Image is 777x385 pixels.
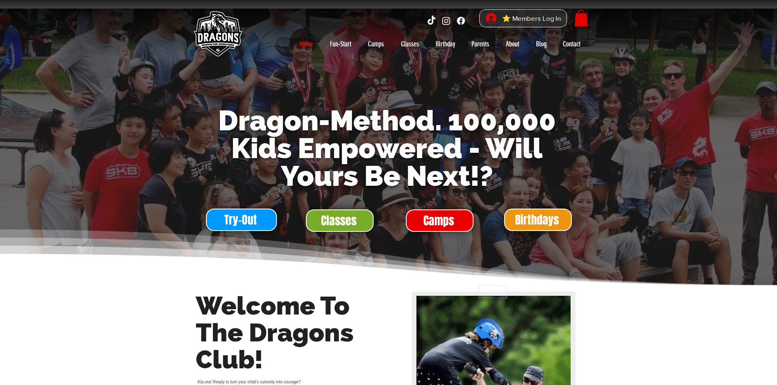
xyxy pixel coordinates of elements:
[196,291,354,374] span: Welcome To The Dragons Club!
[423,213,454,229] span: Camps
[467,37,493,51] p: Parents
[559,37,584,51] p: Contact
[360,37,392,51] a: Camps
[498,37,528,51] a: About
[480,10,567,27] button: ⭐ Members Log In
[463,37,498,51] a: Parents
[515,212,559,228] span: Birthdays
[326,37,355,51] p: Fun-Start
[392,37,427,51] a: Classes
[406,209,474,232] a: Camps
[189,6,246,63] img: Skate Dragons logo with the slogan 'Empowering Youth, Enriching Families' in Singapore.
[432,37,459,51] p: Birthday
[321,213,356,229] span: Classes
[206,209,277,231] a: Try-Out
[555,37,589,51] a: Contact
[224,212,257,228] span: Try-Out
[426,15,466,26] ul: Social Bar
[532,37,551,51] p: Blog
[364,37,388,51] p: Camps
[427,37,463,51] a: Birthday
[291,37,589,51] nav: Site
[306,209,374,232] a: Classes
[528,37,555,51] a: Blog
[397,37,423,51] p: Classes
[291,37,321,51] a: Home
[321,37,360,51] a: Fun-Start
[295,37,317,51] p: Home
[499,12,564,25] span: ⭐ Members Log In
[218,104,556,192] span: Dragon-Method. 100,000 Kids Empowered - Will Yours Be Next!?
[502,37,523,51] p: About
[504,209,572,231] a: Birthdays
